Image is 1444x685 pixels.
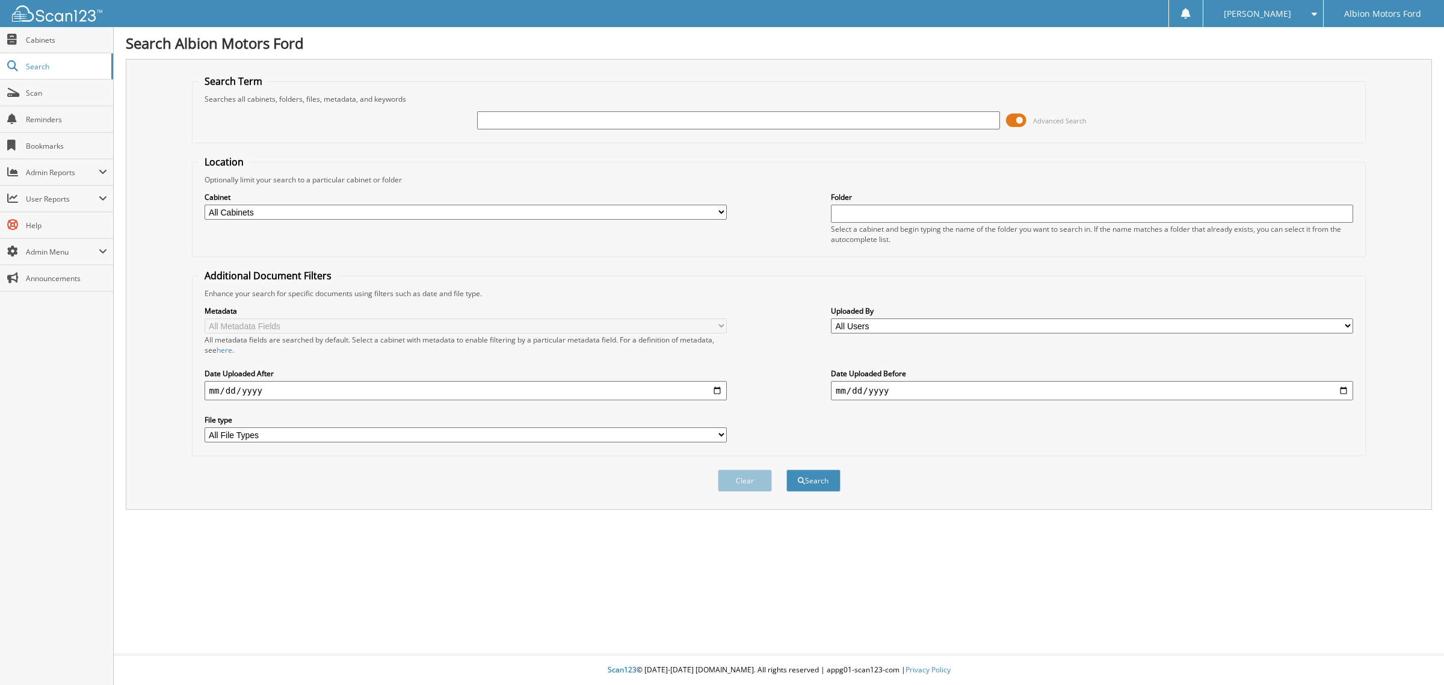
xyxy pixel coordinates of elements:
legend: Location [199,155,250,169]
label: Date Uploaded Before [831,368,1353,379]
span: Help [26,220,107,231]
label: Uploaded By [831,306,1353,316]
div: Optionally limit your search to a particular cabinet or folder [199,175,1360,185]
div: Enhance your search for specific documents using filters such as date and file type. [199,288,1360,299]
span: Bookmarks [26,141,107,151]
img: scan123-logo-white.svg [12,5,102,22]
label: Folder [831,192,1353,202]
span: Search [26,61,105,72]
legend: Search Term [199,75,268,88]
div: Searches all cabinets, folders, files, metadata, and keywords [199,94,1360,104]
input: start [205,381,727,400]
span: Scan [26,88,107,98]
h1: Search Albion Motors Ford [126,33,1432,53]
span: Cabinets [26,35,107,45]
span: Advanced Search [1033,116,1087,125]
button: Clear [718,470,772,492]
span: [PERSON_NAME] [1224,10,1291,17]
label: Cabinet [205,192,727,202]
div: All metadata fields are searched by default. Select a cabinet with metadata to enable filtering b... [205,335,727,355]
span: User Reports [26,194,99,204]
span: Albion Motors Ford [1344,10,1421,17]
label: Metadata [205,306,727,316]
div: Select a cabinet and begin typing the name of the folder you want to search in. If the name match... [831,224,1353,244]
legend: Additional Document Filters [199,269,338,282]
span: Announcements [26,273,107,284]
span: Admin Reports [26,167,99,178]
span: Admin Menu [26,247,99,257]
div: © [DATE]-[DATE] [DOMAIN_NAME]. All rights reserved | appg01-scan123-com | [114,656,1444,685]
input: end [831,381,1353,400]
span: Scan123 [608,665,637,675]
label: File type [205,415,727,425]
button: Search [786,470,841,492]
a: Privacy Policy [906,665,951,675]
span: Reminders [26,114,107,125]
label: Date Uploaded After [205,368,727,379]
a: here [217,345,232,355]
